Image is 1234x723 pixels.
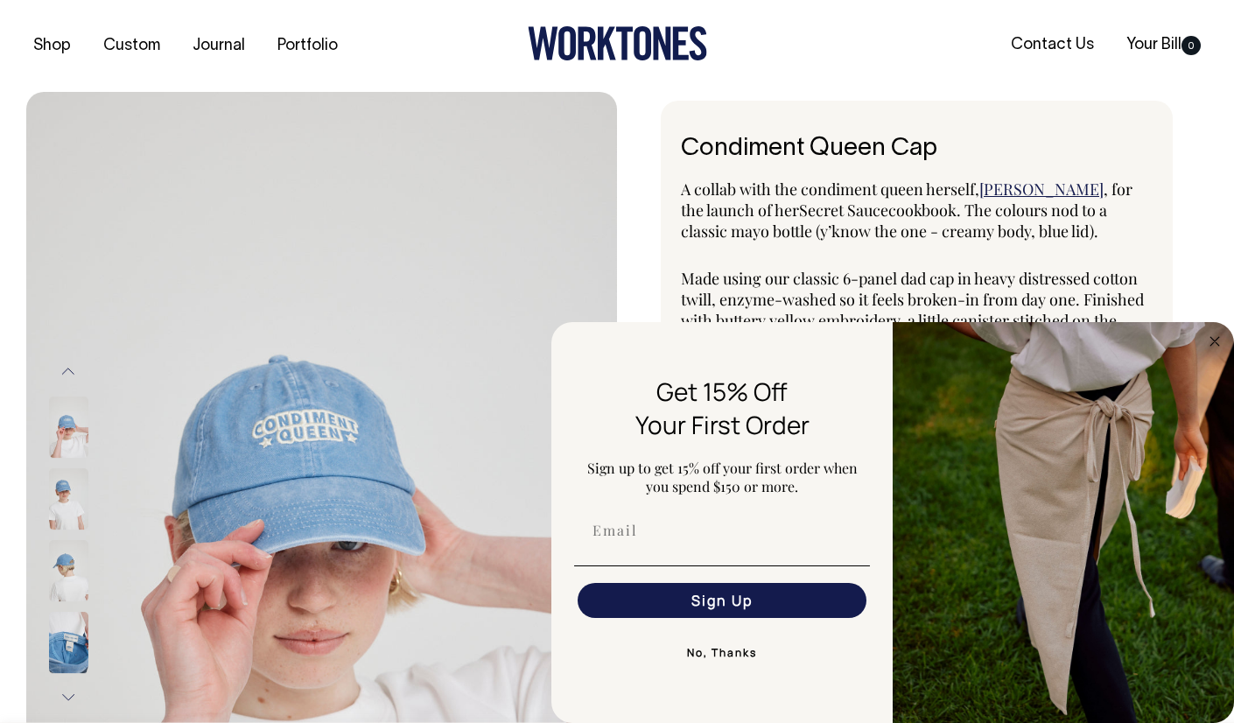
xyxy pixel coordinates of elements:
[49,612,88,673] img: Condiment Queen Cap
[681,179,979,200] span: A collab with the condiment queen herself,
[893,322,1234,723] img: 5e34ad8f-4f05-4173-92a8-ea475ee49ac9.jpeg
[96,32,167,60] a: Custom
[681,136,1153,163] h1: Condiment Queen Cap
[186,32,252,60] a: Journal
[49,397,88,458] img: Condiment Queen Cap
[270,32,345,60] a: Portfolio
[587,459,858,495] span: Sign up to get 15% off your first order when you spend $150 or more.
[799,200,888,221] span: Secret Sauce
[979,179,1104,200] a: [PERSON_NAME]
[49,468,88,530] img: Condiment Queen Cap
[49,540,88,601] img: Condiment Queen Cap
[1204,331,1225,352] button: Close dialog
[681,200,1107,242] span: cookbook. The colours nod to a classic mayo bottle (y’know the one - creamy body, blue lid).
[26,32,78,60] a: Shop
[1004,31,1101,60] a: Contact Us
[578,583,866,618] button: Sign Up
[574,635,870,670] button: No, Thanks
[578,513,866,548] input: Email
[656,375,788,408] span: Get 15% Off
[681,179,1132,221] span: , for the launch of her
[1181,36,1201,55] span: 0
[574,565,870,566] img: underline
[681,268,1144,352] span: Made using our classic 6-panel dad cap in heavy distressed cotton twill, enzyme-washed so it feel...
[551,322,1234,723] div: FLYOUT Form
[635,408,810,441] span: Your First Order
[55,678,81,718] button: Next
[55,352,81,391] button: Previous
[1119,31,1208,60] a: Your Bill0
